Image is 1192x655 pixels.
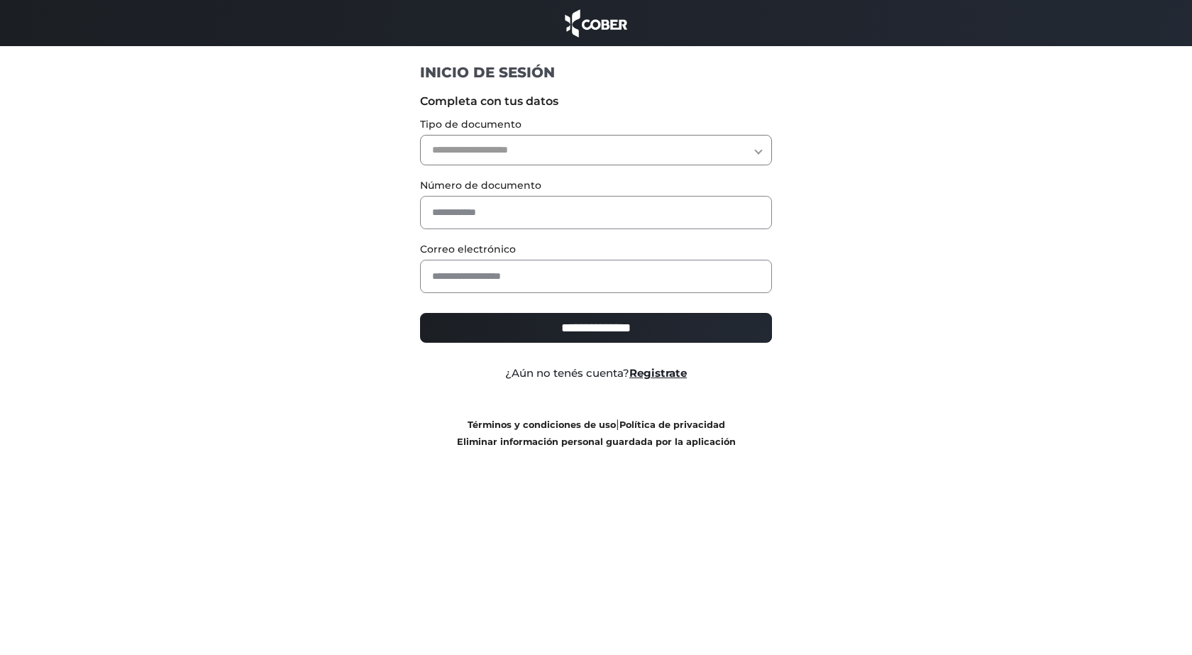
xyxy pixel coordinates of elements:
a: Política de privacidad [619,419,725,430]
label: Número de documento [420,178,773,193]
label: Completa con tus datos [420,93,773,110]
a: Términos y condiciones de uso [468,419,616,430]
img: cober_marca.png [561,7,631,39]
div: ¿Aún no tenés cuenta? [409,365,783,382]
label: Tipo de documento [420,117,773,132]
a: Eliminar información personal guardada por la aplicación [457,436,736,447]
div: | [409,416,783,450]
a: Registrate [629,366,687,380]
h1: INICIO DE SESIÓN [420,63,773,82]
label: Correo electrónico [420,242,773,257]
